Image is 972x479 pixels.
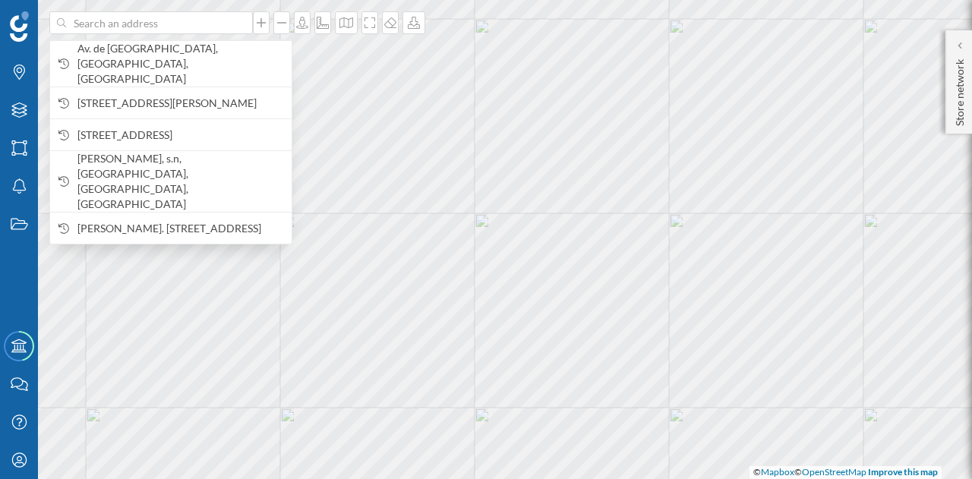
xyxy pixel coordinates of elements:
[77,128,284,143] span: [STREET_ADDRESS]
[802,466,866,477] a: OpenStreetMap
[30,11,85,24] span: Support
[10,11,29,42] img: Geoblink Logo
[952,53,967,126] p: Store network
[77,221,284,236] span: [PERSON_NAME]. [STREET_ADDRESS]
[77,151,284,212] span: [PERSON_NAME], s.n, [GEOGRAPHIC_DATA], [GEOGRAPHIC_DATA], [GEOGRAPHIC_DATA]
[761,466,794,477] a: Mapbox
[750,466,942,479] div: © ©
[77,41,284,87] span: Av. de [GEOGRAPHIC_DATA], [GEOGRAPHIC_DATA], [GEOGRAPHIC_DATA]
[868,466,938,477] a: Improve this map
[77,96,284,111] span: [STREET_ADDRESS][PERSON_NAME]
